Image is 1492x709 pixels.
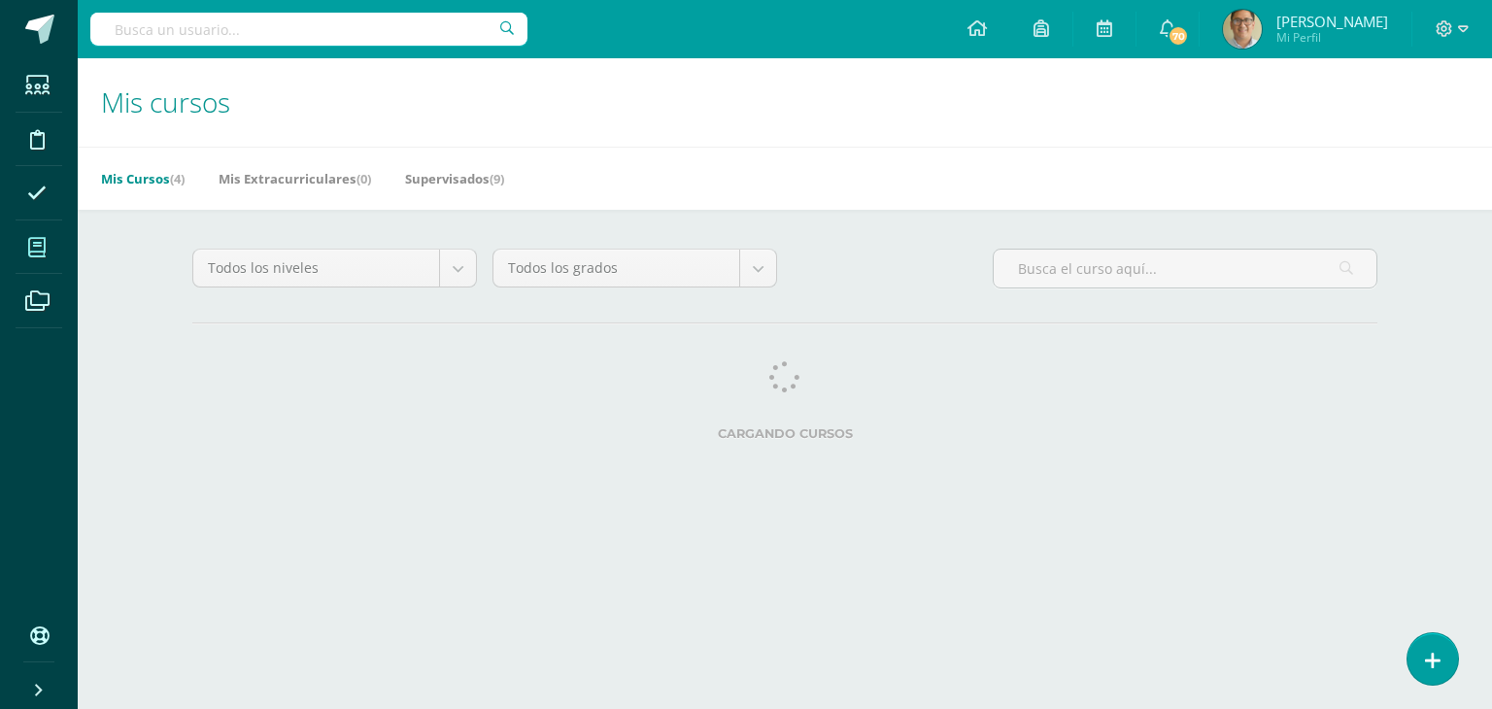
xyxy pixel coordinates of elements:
a: Mis Cursos(4) [101,163,185,194]
a: Todos los niveles [193,250,476,287]
input: Busca un usuario... [90,13,527,46]
span: 70 [1168,25,1189,47]
span: Todos los niveles [208,250,424,287]
span: Todos los grados [508,250,725,287]
a: Mis Extracurriculares(0) [219,163,371,194]
a: Supervisados(9) [405,163,504,194]
a: Todos los grados [493,250,776,287]
span: Mi Perfil [1276,29,1388,46]
span: [PERSON_NAME] [1276,12,1388,31]
input: Busca el curso aquí... [994,250,1376,287]
label: Cargando cursos [192,426,1377,441]
span: (9) [490,170,504,187]
span: (4) [170,170,185,187]
span: Mis cursos [101,84,230,120]
img: d0658016b81b509c4b7b73f479533c4d.png [1223,10,1262,49]
span: (0) [356,170,371,187]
